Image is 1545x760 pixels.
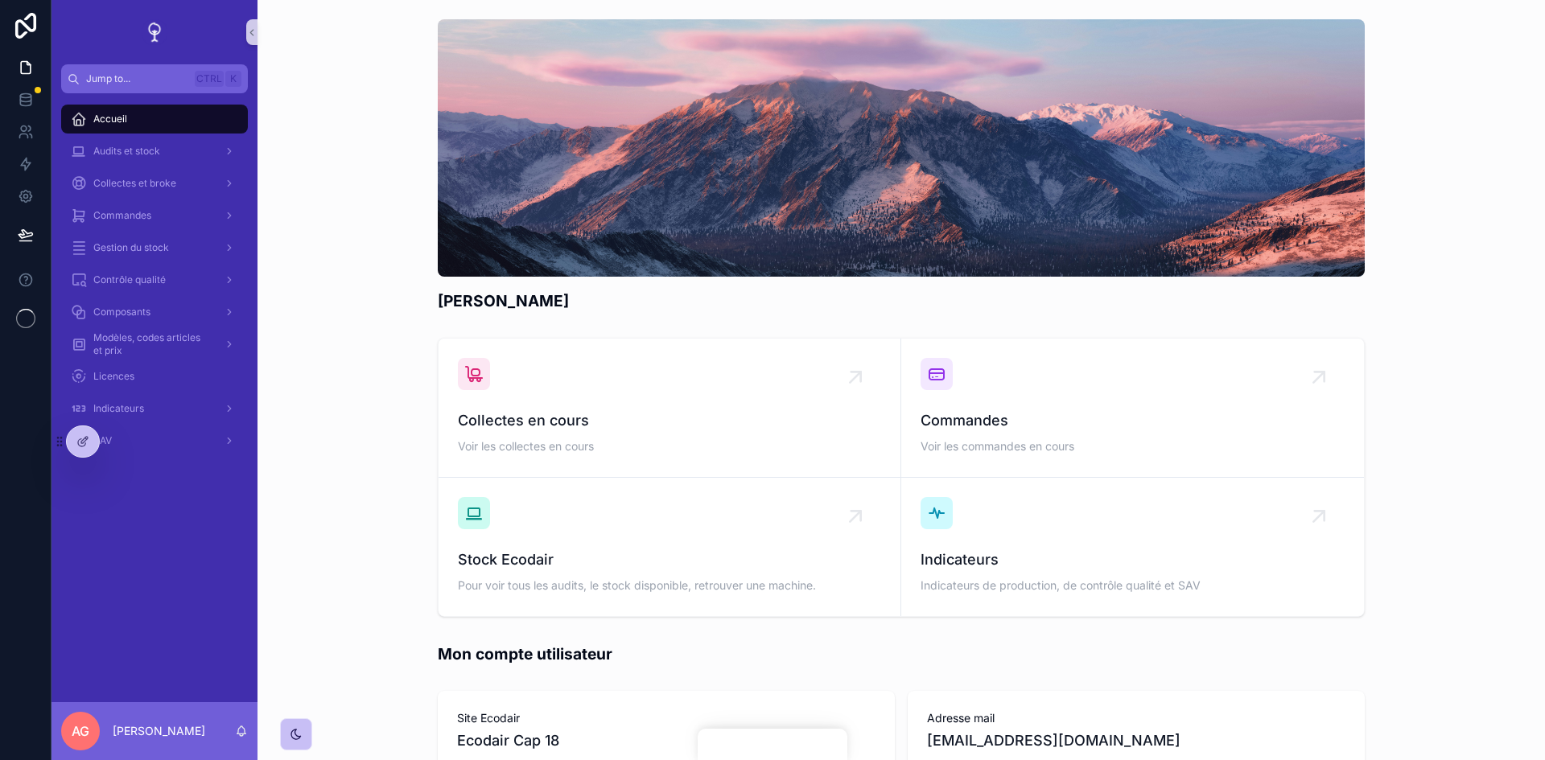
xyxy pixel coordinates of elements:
[93,370,134,383] span: Licences
[61,394,248,423] a: Indicateurs
[51,93,257,476] div: scrollable content
[921,409,1345,432] span: Commandes
[61,426,248,455] a: SAV
[457,729,559,752] span: Ecodair Cap 18
[921,548,1345,571] span: Indicateurs
[93,273,166,286] span: Contrôle qualité
[438,643,612,665] h1: Mon compte utilisateur
[927,710,1345,726] span: Adresse mail
[61,362,248,391] a: Licences
[61,233,248,262] a: Gestion du stock
[458,409,881,432] span: Collectes en cours
[61,169,248,198] a: Collectes et broke
[195,71,224,87] span: Ctrl
[458,438,881,454] span: Voir les collectes en cours
[227,72,240,85] span: K
[93,241,169,254] span: Gestion du stock
[901,478,1364,616] a: IndicateursIndicateurs de production, de contrôle qualité et SAV
[93,145,160,158] span: Audits et stock
[458,548,881,571] span: Stock Ecodair
[93,434,112,447] span: SAV
[61,64,248,93] button: Jump to...CtrlK
[921,438,1345,454] span: Voir les commandes en cours
[61,137,248,166] a: Audits et stock
[921,577,1345,594] span: Indicateurs de production, de contrôle qualité et SAV
[61,265,248,294] a: Contrôle qualité
[93,402,144,415] span: Indicateurs
[439,478,901,616] a: Stock EcodairPour voir tous les audits, le stock disponible, retrouver une machine.
[142,19,167,45] img: App logo
[61,105,248,134] a: Accueil
[61,298,248,327] a: Composants
[93,306,150,318] span: Composants
[72,721,89,741] span: AG
[93,177,176,190] span: Collectes et broke
[93,331,211,357] span: Modèles, codes articles et prix
[458,577,881,594] span: Pour voir tous les audits, le stock disponible, retrouver une machine.
[457,710,875,726] span: Site Ecodair
[113,723,205,739] p: [PERSON_NAME]
[61,330,248,359] a: Modèles, codes articles et prix
[901,339,1364,478] a: CommandesVoir les commandes en cours
[93,113,127,125] span: Accueil
[927,729,1345,752] span: [EMAIL_ADDRESS][DOMAIN_NAME]
[438,290,569,312] h1: [PERSON_NAME]
[439,339,901,478] a: Collectes en coursVoir les collectes en cours
[61,201,248,230] a: Commandes
[86,72,188,85] span: Jump to...
[93,209,151,222] span: Commandes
